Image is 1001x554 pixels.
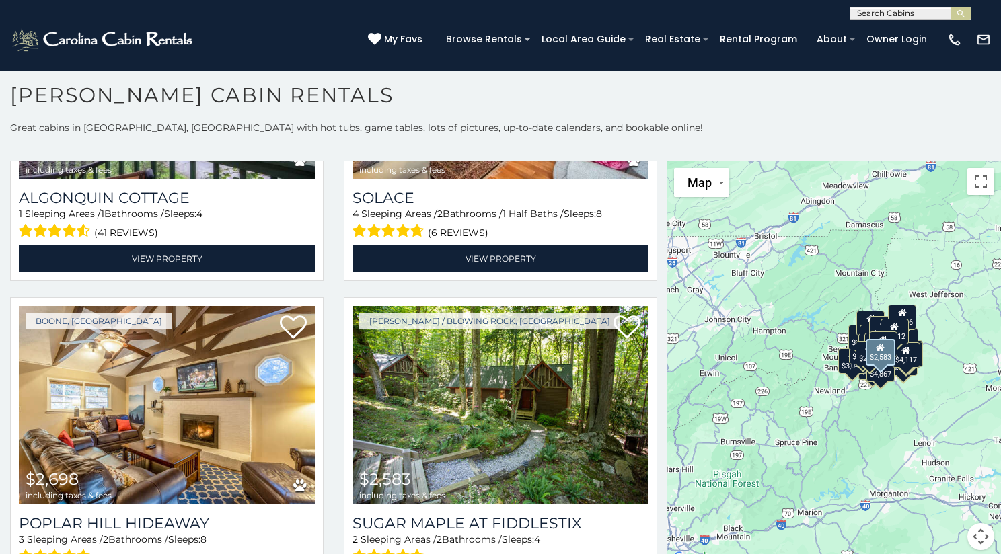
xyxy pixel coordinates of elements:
[967,523,994,550] button: Map camera controls
[838,348,866,374] div: $3,048
[674,168,729,197] button: Change map style
[848,325,877,350] div: $3,920
[353,306,648,504] a: Sugar Maple at Fiddlestix $2,583 including taxes & fees
[19,207,315,241] div: Sleeping Areas / Bathrooms / Sleeps:
[353,207,648,241] div: Sleeping Areas / Bathrooms / Sleeps:
[353,208,359,220] span: 4
[976,32,991,47] img: mail-regular-white.png
[638,29,707,50] a: Real Estate
[503,208,564,220] span: 1 Half Baths /
[688,175,712,190] span: Map
[967,168,994,195] button: Toggle fullscreen view
[19,306,315,504] img: Poplar Hill Hideaway
[881,319,909,344] div: $3,412
[94,224,158,241] span: (41 reviews)
[353,189,648,207] a: Solace
[534,533,540,545] span: 4
[866,356,895,382] div: $4,867
[19,189,315,207] a: Algonquin Cottage
[10,26,196,53] img: White-1-2.png
[869,331,897,357] div: $2,698
[19,533,24,545] span: 3
[19,306,315,504] a: Poplar Hill Hideaway $2,698 including taxes & fees
[196,208,202,220] span: 4
[439,29,529,50] a: Browse Rentals
[368,32,426,47] a: My Favs
[437,208,443,220] span: 2
[384,32,422,46] span: My Favs
[892,342,920,368] div: $4,117
[200,533,207,545] span: 8
[19,245,315,272] a: View Property
[860,325,888,350] div: $8,420
[596,208,602,220] span: 8
[353,533,358,545] span: 2
[713,29,804,50] a: Rental Program
[103,533,108,545] span: 2
[870,316,898,342] div: $4,675
[810,29,854,50] a: About
[26,491,112,500] span: including taxes & fees
[359,491,445,500] span: including taxes & fees
[856,341,884,366] div: $2,064
[359,313,620,329] a: [PERSON_NAME] / Blowing Rock, [GEOGRAPHIC_DATA]
[353,245,648,272] a: View Property
[860,29,934,50] a: Owner Login
[614,314,640,342] a: Add to favorites
[437,533,442,545] span: 2
[856,311,885,336] div: $2,757
[849,339,877,364] div: $3,519
[947,32,962,47] img: phone-regular-white.png
[26,313,172,329] a: Boone, [GEOGRAPHIC_DATA]
[19,514,315,532] a: Poplar Hill Hideaway
[535,29,632,50] a: Local Area Guide
[353,306,648,504] img: Sugar Maple at Fiddlestix
[359,165,445,174] span: including taxes & fees
[888,305,916,330] div: $1,986
[866,339,895,366] div: $2,583
[353,514,648,532] a: Sugar Maple at Fiddlestix
[359,469,411,489] span: $2,583
[428,224,488,241] span: (6 reviews)
[26,469,79,489] span: $2,698
[26,165,112,174] span: including taxes & fees
[101,208,104,220] span: 1
[19,208,22,220] span: 1
[280,314,307,342] a: Add to favorites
